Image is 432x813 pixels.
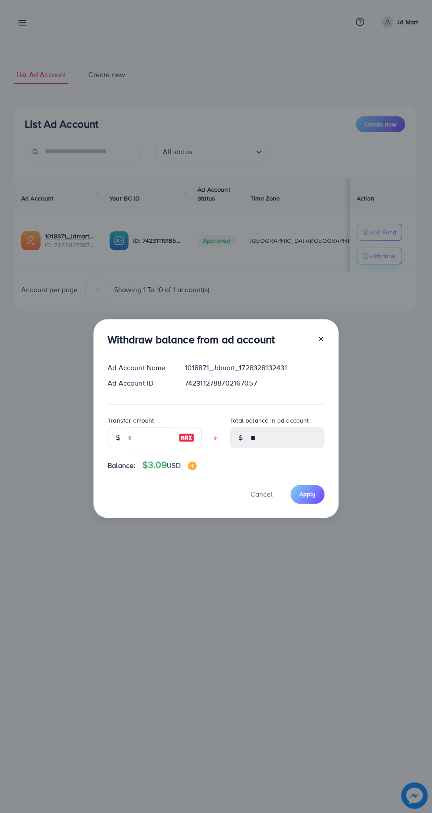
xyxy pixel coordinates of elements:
[178,378,331,388] div: 7423112788702167057
[179,432,194,443] img: image
[108,333,275,346] h3: Withdraw balance from ad account
[101,378,178,388] div: Ad Account ID
[108,416,154,425] label: Transfer amount
[239,485,283,504] button: Cancel
[290,485,324,504] button: Apply
[188,461,197,470] img: image
[108,460,135,471] span: Balance:
[101,363,178,373] div: Ad Account Name
[178,363,331,373] div: 1018871_Jdmart_1728328132431
[250,489,272,499] span: Cancel
[167,460,180,470] span: USD
[230,416,309,425] label: Total balance in ad account
[299,490,316,498] span: Apply
[142,460,196,471] h4: $3.09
